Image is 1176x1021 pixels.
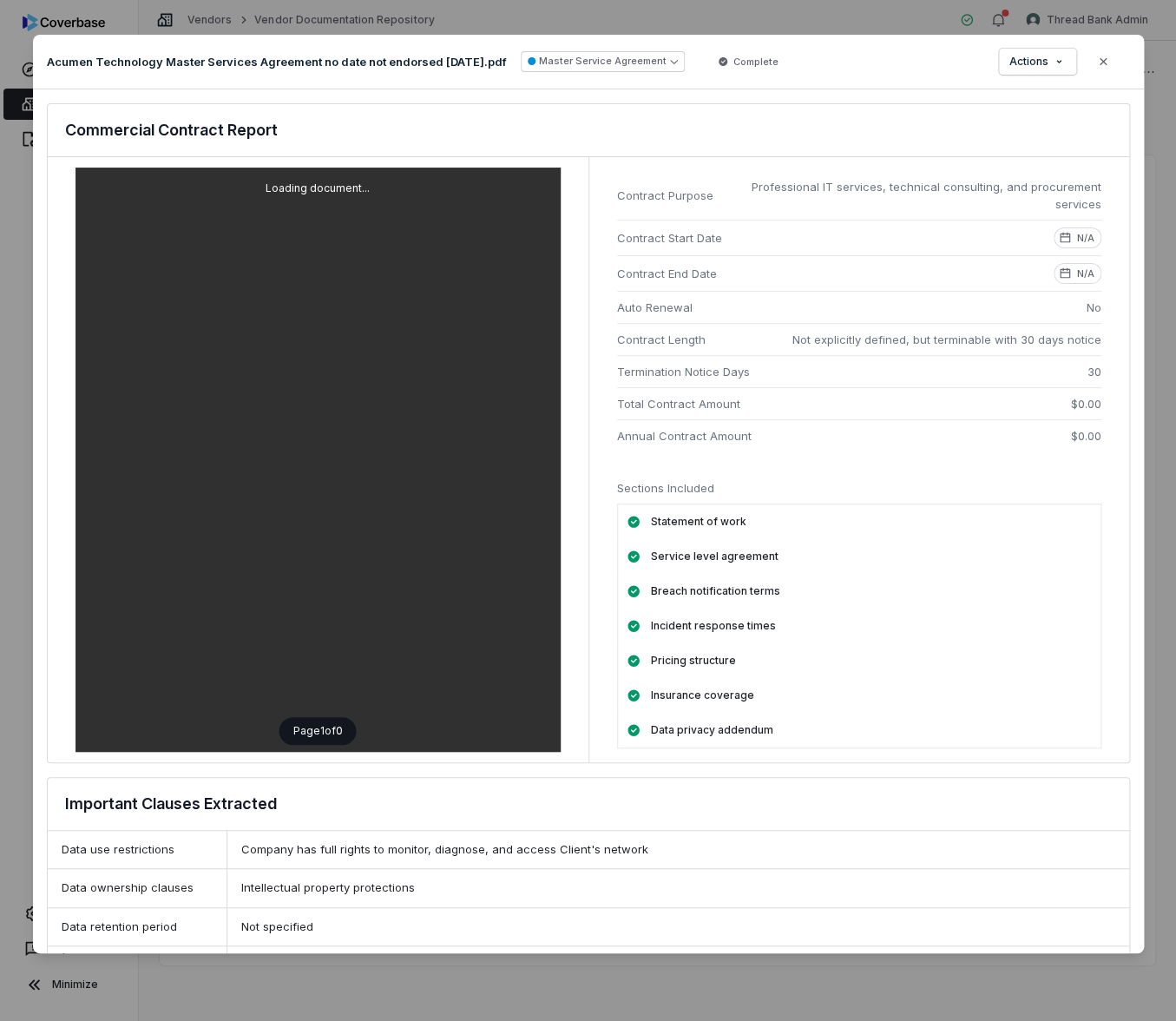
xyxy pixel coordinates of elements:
span: Contract Start Date [617,229,1041,247]
p: N/A [1076,231,1094,245]
div: No [1087,299,1101,316]
div: Not specified [227,908,1128,946]
span: Actions [1009,55,1048,69]
span: $0.00 [1071,427,1101,445]
button: Master Service Agreement [521,51,685,72]
button: Actions [999,49,1076,75]
span: Contract Length [617,331,779,348]
div: Client must provide passwords and access permissions [227,946,1128,985]
h3: Important Clauses Extracted [65,792,277,816]
label: Statement of work [651,515,746,529]
div: Right to audit clauses [48,946,228,985]
span: Complete [733,55,779,69]
p: Acumen Technology Master Services Agreement no date not endorsed [DATE].pdf [47,54,507,69]
label: Insurance coverage [651,688,754,702]
span: Auto Renewal [617,299,1073,316]
span: Contract Purpose [617,187,713,204]
div: Data retention period [48,908,228,946]
span: Total Contract Amount [617,395,1057,412]
label: Service level agreement [651,550,779,563]
label: Breach notification terms [651,584,780,598]
span: $0.00 [1071,395,1101,412]
label: Data privacy addendum [651,723,773,737]
span: Termination Notice Days [617,363,1074,380]
div: Data ownership clauses [48,869,228,907]
div: Company has full rights to monitor, diagnose, and access Client's network [227,831,1128,869]
div: Data use restrictions [48,831,228,869]
div: Page 1 of 0 [279,717,357,745]
span: Not explicitly defined, but terminable with 30 days notice [792,331,1101,348]
span: Sections Included [617,481,714,495]
h3: Commercial Contract Report [65,118,278,142]
span: 30 [1087,363,1101,380]
label: Incident response times [651,619,776,633]
p: N/A [1076,267,1094,280]
label: Pricing structure [651,654,736,668]
span: Annual Contract Amount [617,427,1057,445]
div: Loading document... [76,168,561,209]
span: Professional IT services, technical consulting, and procurement services [727,178,1101,213]
div: Intellectual property protections [227,869,1128,907]
span: Contract End Date [617,265,1041,282]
